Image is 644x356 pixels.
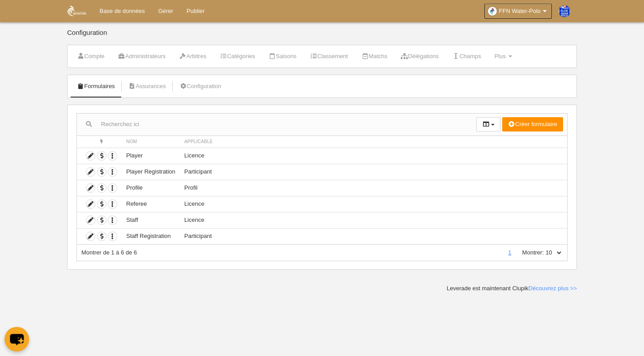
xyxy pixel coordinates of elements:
a: FFN Water-Polo [484,4,552,19]
button: Créer formulaire [502,117,563,131]
td: Participant [180,164,567,180]
button: chat-button [4,327,29,352]
span: Applicable [184,139,213,144]
span: FFN Water-Polo [499,7,541,16]
a: 1 [506,249,513,256]
div: Configuration [67,29,577,45]
td: Profile [122,180,180,196]
a: Configuration [174,80,226,93]
input: Recherchez ici [77,118,476,131]
td: Player Registration [122,164,180,180]
td: Licence [180,212,567,228]
td: Licence [180,196,567,212]
span: Nom [126,139,137,144]
a: Matchs [356,50,392,63]
a: Assurances [123,80,171,93]
td: Staff Registration [122,228,180,244]
a: Administrateurs [113,50,171,63]
a: Saisons [264,50,302,63]
a: Champs [447,50,486,63]
td: Profil [180,180,567,196]
td: Referee [122,196,180,212]
a: Délégations [396,50,444,63]
span: Plus [495,53,506,59]
a: Découvrez plus >> [529,285,577,292]
a: Plus [490,50,517,63]
a: Formulaires [72,80,120,93]
td: Staff [122,212,180,228]
a: Compte [72,50,110,63]
div: Leverade est maintenant Clupik [447,284,577,292]
label: Montrer: [513,249,544,257]
a: Classement [305,50,353,63]
img: PaswSEHnFMei.30x30.jpg [559,5,570,17]
td: Licence [180,148,567,164]
a: Catégories [215,50,260,63]
td: Participant [180,228,567,244]
a: Arbitres [174,50,211,63]
img: OaDPB3zQPxTf.30x30.jpg [488,7,497,16]
td: Player [122,148,180,164]
span: Montrer de 1 à 6 de 6 [81,249,137,256]
img: FFN Water-Polo [68,5,86,16]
